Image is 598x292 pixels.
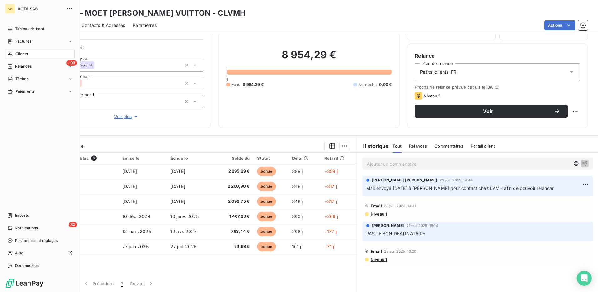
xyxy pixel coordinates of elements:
span: 27 juin 2025 [122,244,149,249]
span: 348 j [292,199,303,204]
span: 6 [91,155,97,161]
a: Aide [5,248,75,258]
button: Suivant [126,277,158,290]
span: Propriétés Client [50,45,203,54]
span: +359 j [324,169,338,174]
span: Voir [422,109,554,114]
div: Émise le [122,156,163,161]
button: Actions [544,20,575,30]
span: Niveau 2 [423,93,441,98]
span: Paramètres et réglages [15,238,58,243]
span: Factures [15,39,31,44]
span: Mail envoyé [DATE] à [PERSON_NAME] pour contact chez LVMH afin de pouvoir relancer [366,185,554,191]
span: échue [257,227,276,236]
span: Niveau 1 [370,257,387,262]
span: Imports [15,213,29,218]
span: Niveau 1 [370,211,387,216]
h6: Relance [415,52,580,60]
span: 8 954,29 € [243,82,264,87]
span: 2 295,29 € [218,168,250,175]
div: Solde dû [218,156,250,161]
span: échue [257,167,276,176]
span: Déconnexion [15,263,39,269]
div: Retard [324,156,353,161]
span: Relances [409,143,427,149]
span: [DATE] [122,199,137,204]
span: échue [257,197,276,206]
span: Email [371,203,382,208]
span: +317 j [324,184,337,189]
span: PAS LE BON DESTINATAIRE [366,231,425,236]
span: 23 juil. 2025, 14:44 [440,178,473,182]
div: Délai [292,156,317,161]
span: Portail client [471,143,495,149]
button: Voir [415,105,568,118]
span: 101 j [292,244,301,249]
img: Logo LeanPay [5,278,44,288]
span: Tâches [15,76,28,82]
h6: Historique [357,142,389,150]
h2: 8 954,29 € [226,49,392,67]
span: 10 déc. 2024 [122,214,150,219]
span: [DATE] [122,169,137,174]
span: [DATE] [170,169,185,174]
span: Aide [15,250,23,256]
span: Tout [393,143,402,149]
span: échue [257,212,276,221]
span: +317 j [324,199,337,204]
input: Ajouter une valeur [82,81,87,86]
div: Échue le [170,156,210,161]
div: Open Intercom Messenger [577,271,592,286]
span: Prochaine relance prévue depuis le [415,85,580,90]
span: Contacts & Adresses [81,22,125,29]
span: 74,68 € [218,243,250,250]
span: 763,44 € [218,228,250,235]
span: +177 j [324,229,337,234]
span: [PERSON_NAME] [372,223,404,228]
span: 2 260,90 € [218,183,250,190]
span: 300 j [292,214,303,219]
span: 389 j [292,169,303,174]
span: Non-échu [358,82,377,87]
span: ACTA SAS [18,6,63,11]
span: échue [257,182,276,191]
span: échue [257,242,276,251]
button: Voir plus [50,113,203,120]
span: Tableau de bord [15,26,44,32]
span: 10 janv. 2025 [170,214,199,219]
span: Relances [15,64,32,69]
span: 23 juil. 2025, 14:31 [384,204,416,208]
span: 2 092,75 € [218,198,250,205]
span: 27 juil. 2025 [170,244,196,249]
span: [DATE] [485,85,499,90]
span: +71 j [324,244,334,249]
span: Commentaires [434,143,463,149]
div: AS [5,4,15,14]
span: Clients [15,51,28,57]
button: Précédent [79,277,117,290]
span: [PERSON_NAME] [PERSON_NAME] [372,177,437,183]
span: 30 [69,222,77,227]
input: Ajouter une valeur [80,99,85,104]
span: Voir plus [114,113,139,120]
button: 1 [117,277,126,290]
span: Petits_clients_FR [420,69,456,75]
span: 1 467,23 € [218,213,250,220]
span: [DATE] [170,184,185,189]
span: Paramètres [133,22,157,29]
span: +269 j [324,214,338,219]
input: Ajouter une valeur [94,62,99,68]
span: Échu [231,82,241,87]
span: 1 [121,280,123,287]
span: 12 mars 2025 [122,229,151,234]
span: +99 [66,60,77,66]
span: 21 mai 2025, 15:14 [407,224,438,227]
div: Pièces comptables [49,155,114,161]
span: [DATE] [122,184,137,189]
span: Paiements [15,89,34,94]
span: Email [371,249,382,254]
span: Notifications [15,225,38,231]
span: 208 j [292,229,303,234]
span: 0 [226,77,228,82]
span: 348 j [292,184,303,189]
